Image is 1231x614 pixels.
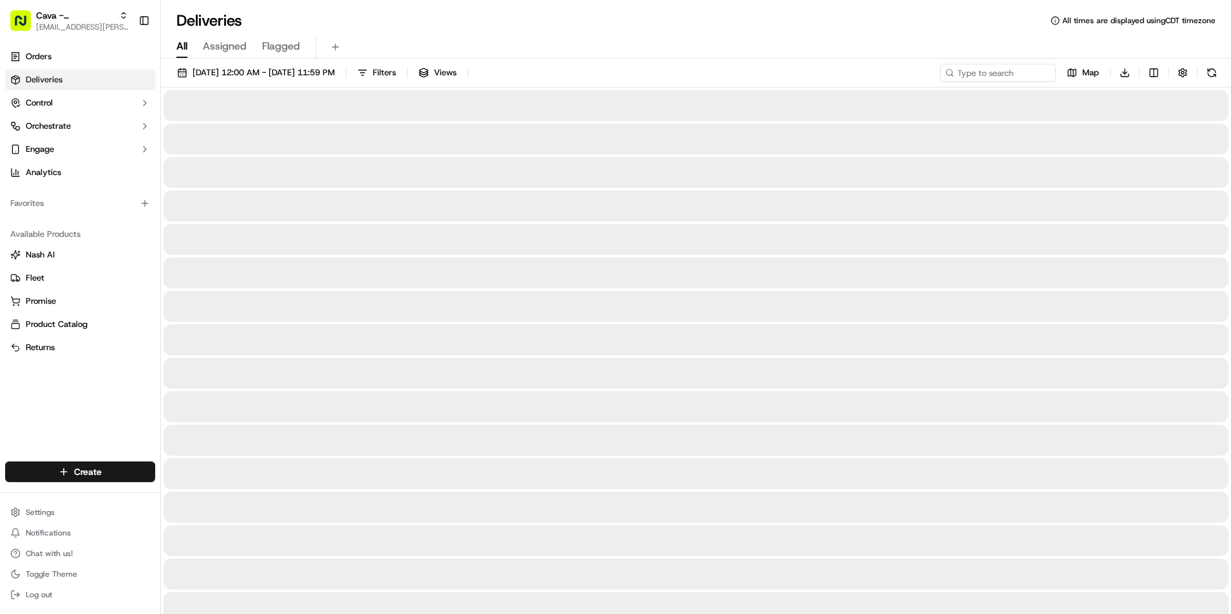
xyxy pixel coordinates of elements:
[26,507,55,517] span: Settings
[26,51,52,62] span: Orders
[26,295,56,307] span: Promise
[10,295,150,307] a: Promise
[5,193,155,214] div: Favorites
[940,64,1056,82] input: Type to search
[26,590,52,600] span: Log out
[413,64,462,82] button: Views
[1061,64,1105,82] button: Map
[1203,64,1221,82] button: Refresh
[5,586,155,604] button: Log out
[36,9,114,22] button: Cava - [PERSON_NAME]
[5,46,155,67] a: Orders
[26,548,73,559] span: Chat with us!
[5,162,155,183] a: Analytics
[176,10,242,31] h1: Deliveries
[26,272,44,284] span: Fleet
[5,291,155,312] button: Promise
[352,64,402,82] button: Filters
[5,461,155,482] button: Create
[5,565,155,583] button: Toggle Theme
[5,337,155,358] button: Returns
[434,67,456,79] span: Views
[10,249,150,261] a: Nash AI
[193,67,335,79] span: [DATE] 12:00 AM - [DATE] 11:59 PM
[26,342,55,353] span: Returns
[1062,15,1216,26] span: All times are displayed using CDT timezone
[262,39,300,54] span: Flagged
[26,144,54,155] span: Engage
[5,224,155,245] div: Available Products
[26,120,71,132] span: Orchestrate
[74,465,102,478] span: Create
[10,342,150,353] a: Returns
[26,97,53,109] span: Control
[26,569,77,579] span: Toggle Theme
[373,67,396,79] span: Filters
[203,39,247,54] span: Assigned
[5,245,155,265] button: Nash AI
[26,74,62,86] span: Deliveries
[26,249,55,261] span: Nash AI
[176,39,187,54] span: All
[5,503,155,521] button: Settings
[5,5,133,36] button: Cava - [PERSON_NAME][EMAIL_ADDRESS][PERSON_NAME][DOMAIN_NAME]
[1082,67,1099,79] span: Map
[171,64,341,82] button: [DATE] 12:00 AM - [DATE] 11:59 PM
[5,70,155,90] a: Deliveries
[5,139,155,160] button: Engage
[5,93,155,113] button: Control
[5,524,155,542] button: Notifications
[5,544,155,563] button: Chat with us!
[10,272,150,284] a: Fleet
[26,528,71,538] span: Notifications
[26,167,61,178] span: Analytics
[36,22,128,32] button: [EMAIL_ADDRESS][PERSON_NAME][DOMAIN_NAME]
[5,268,155,288] button: Fleet
[26,319,88,330] span: Product Catalog
[5,116,155,136] button: Orchestrate
[5,314,155,335] button: Product Catalog
[10,319,150,330] a: Product Catalog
